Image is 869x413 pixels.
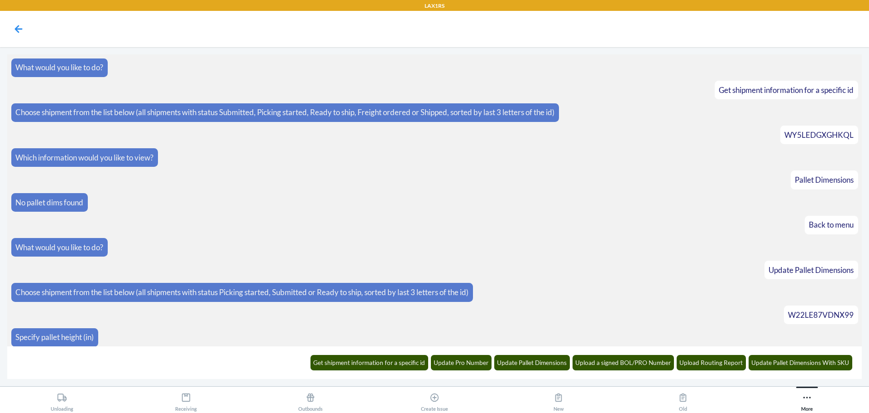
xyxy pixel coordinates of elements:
div: New [554,389,564,412]
p: LAX1RS [425,2,444,10]
span: W22LE87VDNX99 [788,310,854,320]
button: New [497,387,621,412]
span: Get shipment information for a specific id [719,85,854,95]
button: Update Pallet Dimensions [494,355,570,370]
button: Update Pallet Dimensions With SKU [749,355,853,370]
div: Create Issue [421,389,448,412]
p: Specify pallet height (in) [15,331,94,343]
div: Old [678,389,688,412]
button: Receiving [124,387,248,412]
div: Unloading [51,389,73,412]
p: Choose shipment from the list below (all shipments with status Picking started, Submitted or Read... [15,287,468,298]
span: WY5LEDGXGHKQL [784,130,854,140]
button: Get shipment information for a specific id [310,355,429,370]
p: What would you like to do? [15,62,103,73]
button: Outbounds [248,387,372,412]
button: Create Issue [372,387,497,412]
button: Update Pro Number [431,355,492,370]
button: Upload Routing Report [677,355,746,370]
span: Pallet Dimensions [795,175,854,185]
div: Receiving [175,389,197,412]
div: More [801,389,813,412]
p: What would you like to do? [15,242,103,253]
span: Back to menu [809,220,854,229]
span: Update Pallet Dimensions [769,265,854,275]
p: No pallet dims found [15,197,83,209]
button: Old [621,387,745,412]
p: Which information would you like to view? [15,152,153,164]
button: More [745,387,869,412]
div: Outbounds [298,389,323,412]
p: Choose shipment from the list below (all shipments with status Submitted, Picking started, Ready ... [15,107,554,118]
button: Upload a signed BOL/PRO Number [573,355,674,370]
